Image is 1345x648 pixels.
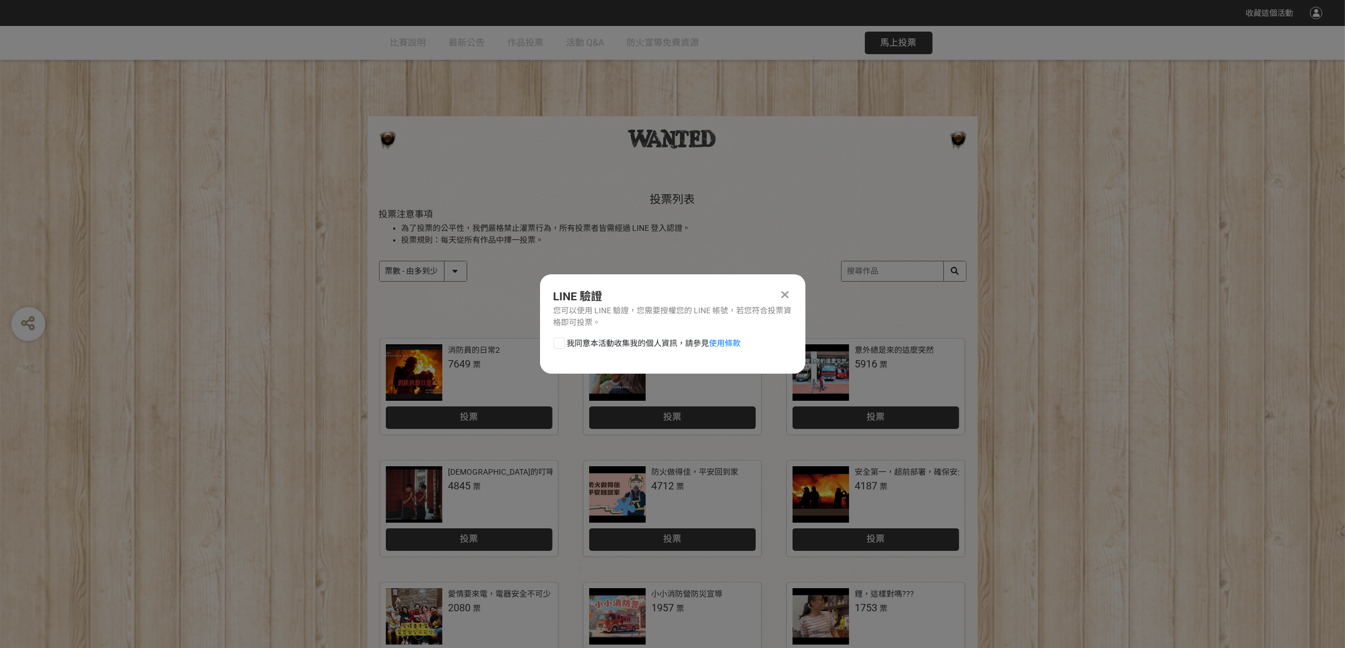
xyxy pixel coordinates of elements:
div: 小小消防營防災宣導 [651,588,722,600]
span: 投票 [663,411,681,422]
a: 防火做得佳，平安回到家4712票投票 [584,461,761,557]
a: 意外總是來的這麼突然5916票投票 [787,339,965,435]
h2: 投票列表 [379,192,967,206]
a: 比賽說明 [390,26,426,60]
span: 票 [676,604,684,613]
span: 票 [473,360,481,369]
span: 投票 [460,533,478,544]
a: 活動 Q&A [567,26,604,60]
span: 收藏這個活動 [1246,8,1293,17]
span: 活動 Q&A [567,37,604,48]
a: 最新公告 [449,26,485,60]
div: 意外總是來的這麼突然 [855,344,934,356]
span: 票 [473,604,481,613]
button: 馬上投票 [865,32,933,54]
span: 作品投票 [508,37,544,48]
a: 消防員的日常27649票投票 [380,339,558,435]
div: 防火做得佳，平安回到家 [651,466,738,478]
span: 投票注意事項 [379,209,433,220]
span: 投票 [460,411,478,422]
span: 投票 [867,533,885,544]
a: [DEMOGRAPHIC_DATA]的叮嚀：人離火要熄，住警器不離4845票投票 [380,461,558,557]
span: 4187 [855,480,877,492]
span: 投票 [867,411,885,422]
div: [DEMOGRAPHIC_DATA]的叮嚀：人離火要熄，住警器不離 [448,466,649,478]
li: 為了投票的公平性，我們嚴格禁止灌票行為，所有投票者皆需經過 LINE 登入認證。 [402,222,967,234]
span: 1957 [651,602,674,614]
span: 7649 [448,358,471,370]
span: 防火宣導免費資源 [627,37,699,48]
span: 最新公告 [449,37,485,48]
span: 1753 [855,602,877,614]
span: 比賽說明 [390,37,426,48]
span: 馬上投票 [881,37,917,48]
a: 安全第一，超前部署，確保安全。4187票投票 [787,461,965,557]
span: 票 [880,482,887,491]
span: 投票 [663,533,681,544]
li: 投票規則：每天從所有作品中擇一投票。 [402,234,967,246]
div: LINE 驗證 [554,288,792,305]
div: 您可以使用 LINE 驗證，您需要授權您的 LINE 帳號，若您符合投票資格即可投票。 [554,305,792,329]
div: 消防員的日常2 [448,344,500,356]
a: 關門的力量7187票投票 [584,339,761,435]
input: 搜尋作品 [842,261,966,281]
span: 票 [880,604,887,613]
span: 票 [473,482,481,491]
span: 2080 [448,602,471,614]
div: 安全第一，超前部署，確保安全。 [855,466,973,478]
span: 4712 [651,480,674,492]
span: 票 [676,482,684,491]
a: 作品投票 [508,26,544,60]
select: Sorting [380,261,467,281]
span: 4845 [448,480,471,492]
span: 5916 [855,358,877,370]
span: 我同意本活動收集我的個人資訊，請參見 [567,338,741,349]
span: 票 [880,360,887,369]
div: 愛情要來電，電器安全不可少 [448,588,551,600]
div: 鋰，這樣對嗎??? [855,588,914,600]
a: 防火宣導免費資源 [627,26,699,60]
a: 使用條款 [710,339,741,348]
